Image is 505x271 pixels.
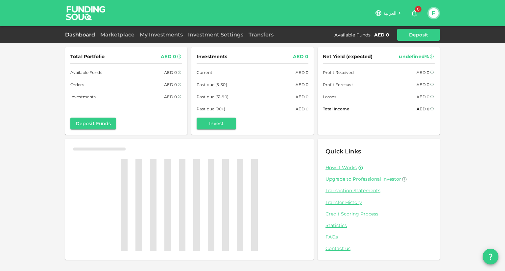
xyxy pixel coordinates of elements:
span: Total Portfolio [70,53,105,61]
div: AED 0 [417,81,429,88]
div: AED 0 [417,93,429,100]
span: Past due (31-90) [197,93,228,100]
div: AED 0 [164,69,177,76]
a: Marketplace [98,32,137,38]
span: Orders [70,81,84,88]
a: Credit Scoring Process [325,211,432,217]
div: AED 0 [161,53,176,61]
span: Profit Received [323,69,354,76]
span: Profit Forecast [323,81,353,88]
div: undefined% [399,53,429,61]
span: Investments [70,93,96,100]
button: question [483,249,498,264]
button: F [429,8,439,18]
span: Available Funds [70,69,102,76]
div: AED 0 [296,93,308,100]
a: Dashboard [65,32,98,38]
span: Losses [323,93,336,100]
span: Current [197,69,212,76]
button: 0 [408,7,421,20]
span: Quick Links [325,148,361,155]
span: Past due (5-30) [197,81,227,88]
a: My Investments [137,32,185,38]
a: Statistics [325,222,432,229]
button: Deposit Funds [70,118,116,129]
a: Upgrade to Professional Investor [325,176,432,182]
div: AED 0 [417,105,429,112]
div: AED 0 [296,69,308,76]
a: Transfers [246,32,276,38]
div: AED 0 [164,93,177,100]
span: Investments [197,53,227,61]
div: AED 0 [293,53,308,61]
a: Contact us [325,245,432,252]
span: 0 [415,6,421,12]
a: Transfer History [325,199,432,206]
div: Available Funds : [334,32,372,38]
span: Net Yield (expected) [323,53,373,61]
div: AED 0 [296,81,308,88]
div: AED 0 [164,81,177,88]
span: Past due (90+) [197,105,226,112]
div: AED 0 [296,105,308,112]
span: Total Income [323,105,349,112]
a: Transaction Statements [325,188,432,194]
a: FAQs [325,234,432,240]
div: AED 0 [374,32,389,38]
span: Upgrade to Professional Investor [325,176,401,182]
a: How it Works [325,165,357,171]
span: العربية [383,10,397,16]
a: Investment Settings [185,32,246,38]
div: AED 0 [417,69,429,76]
button: Deposit [397,29,440,41]
button: Invest [197,118,236,129]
